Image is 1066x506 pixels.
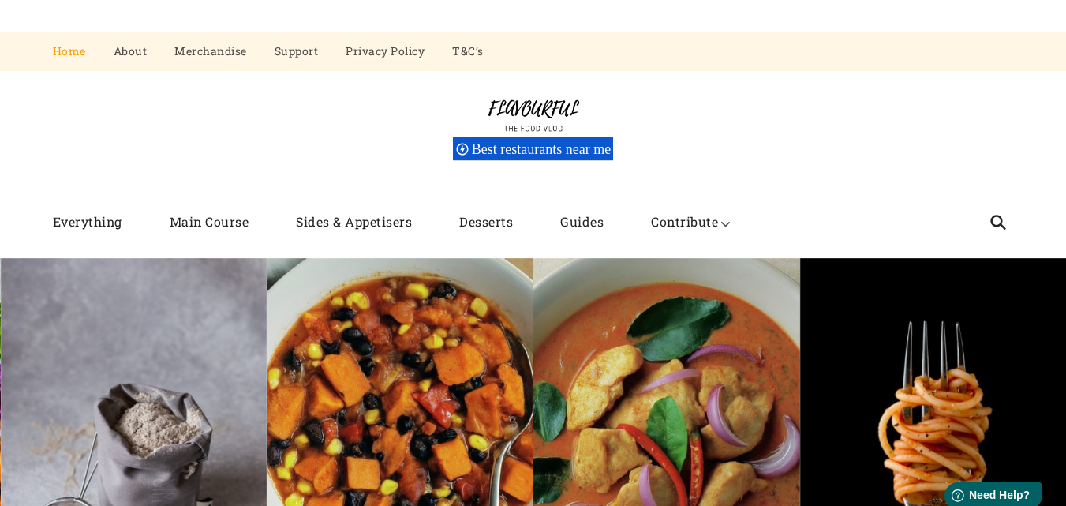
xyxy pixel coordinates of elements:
[146,202,273,242] a: Main Course
[627,202,742,242] a: Contribute
[53,32,86,71] a: Home
[174,32,247,71] a: Merchandise
[474,95,593,136] img: Flavourful
[537,202,627,242] a: Guides
[452,32,484,71] a: T&C’s
[346,32,425,71] a: Privacy Policy
[275,32,319,71] a: Support
[53,202,146,242] a: Everything
[272,202,436,242] a: Sides & Appetisers
[436,202,537,242] a: Desserts
[453,137,613,161] div: Best restaurants near me
[472,141,615,157] span: Best restaurants near me
[114,32,148,71] a: About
